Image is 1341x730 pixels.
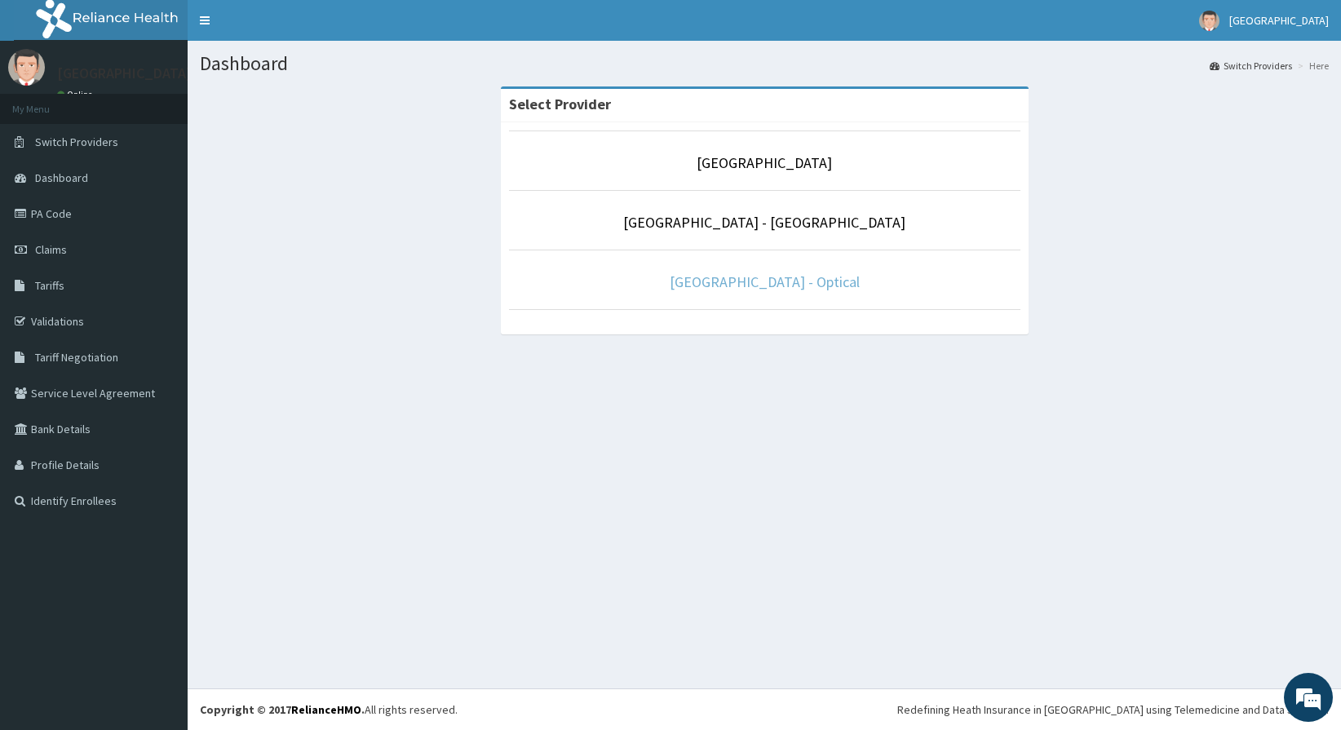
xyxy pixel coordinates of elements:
[35,135,118,149] span: Switch Providers
[897,701,1329,718] div: Redefining Heath Insurance in [GEOGRAPHIC_DATA] using Telemedicine and Data Science!
[35,170,88,185] span: Dashboard
[8,49,45,86] img: User Image
[35,350,118,365] span: Tariff Negotiation
[188,688,1341,730] footer: All rights reserved.
[697,153,832,172] a: [GEOGRAPHIC_DATA]
[623,213,905,232] a: [GEOGRAPHIC_DATA] - [GEOGRAPHIC_DATA]
[57,89,96,100] a: Online
[200,702,365,717] strong: Copyright © 2017 .
[57,66,192,81] p: [GEOGRAPHIC_DATA]
[1199,11,1219,31] img: User Image
[1229,13,1329,28] span: [GEOGRAPHIC_DATA]
[200,53,1329,74] h1: Dashboard
[35,242,67,257] span: Claims
[1294,59,1329,73] li: Here
[670,272,860,291] a: [GEOGRAPHIC_DATA] - Optical
[1210,59,1292,73] a: Switch Providers
[291,702,361,717] a: RelianceHMO
[509,95,611,113] strong: Select Provider
[35,278,64,293] span: Tariffs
